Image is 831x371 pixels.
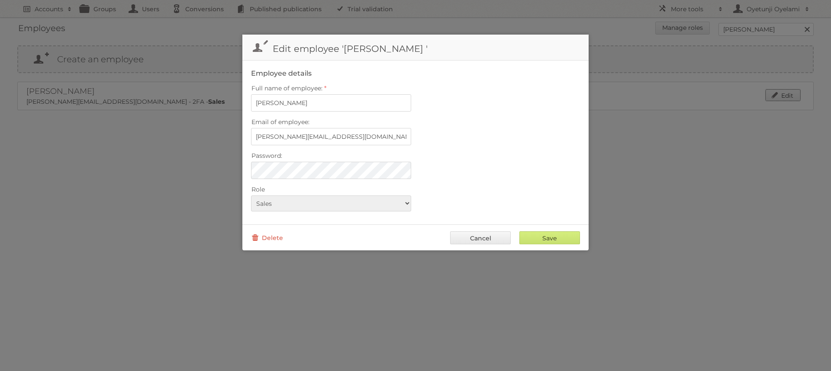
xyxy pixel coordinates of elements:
[251,231,283,244] a: Delete
[251,152,282,160] span: Password:
[450,231,511,244] a: Cancel
[251,118,309,126] span: Email of employee:
[251,94,411,112] input: Full name
[519,231,580,244] input: Save
[251,69,312,77] legend: Employee details
[251,185,265,193] span: Role
[251,128,411,145] input: name@publitas.com
[251,84,322,92] span: Full name of employee:
[242,35,589,61] h1: Edit employee '[PERSON_NAME] '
